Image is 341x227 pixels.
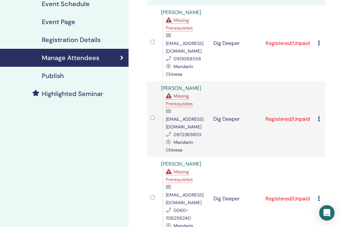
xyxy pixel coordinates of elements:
[174,132,201,137] span: 0972363803
[161,161,201,167] a: [PERSON_NAME]
[166,169,193,182] span: Missing Prerequisites
[42,72,64,80] h4: Publish
[161,9,201,16] a: [PERSON_NAME]
[319,205,335,221] div: Open Intercom Messenger
[161,85,201,92] a: [PERSON_NAME]
[42,54,99,62] h4: Manage Attendees
[166,139,193,153] span: Mandarin Chinese
[166,207,191,221] span: 0060-1126256240
[42,36,101,44] h4: Registration Details
[210,5,263,81] td: Dig Deeper
[42,90,103,98] h4: Highlighted Seminar
[166,64,193,77] span: Mandarin Chinese
[210,81,263,157] td: Dig Deeper
[42,18,75,26] h4: Event Page
[166,192,203,205] span: [EMAIL_ADDRESS][DOMAIN_NAME]
[166,40,203,54] span: [EMAIL_ADDRESS][DOMAIN_NAME]
[174,56,201,62] span: 0913068558
[166,93,193,107] span: Missing Prerequisites
[166,17,193,31] span: Missing Prerequisites
[166,116,203,130] span: [EMAIL_ADDRESS][DOMAIN_NAME]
